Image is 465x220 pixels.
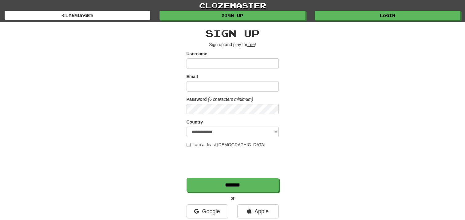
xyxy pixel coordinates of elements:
iframe: reCAPTCHA [187,151,280,175]
em: (6 characters minimum) [208,97,253,102]
a: Google [187,204,228,218]
a: Apple [237,204,279,218]
h2: Sign up [187,28,279,38]
label: I am at least [DEMOGRAPHIC_DATA] [187,142,266,148]
p: Sign up and play for ! [187,41,279,48]
label: Country [187,119,203,125]
label: Email [187,73,198,80]
p: or [187,195,279,201]
u: free [247,42,255,47]
label: Username [187,51,207,57]
input: I am at least [DEMOGRAPHIC_DATA] [187,143,191,147]
label: Password [187,96,207,102]
a: Sign up [160,11,305,20]
a: Login [315,11,460,20]
a: Languages [5,11,150,20]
